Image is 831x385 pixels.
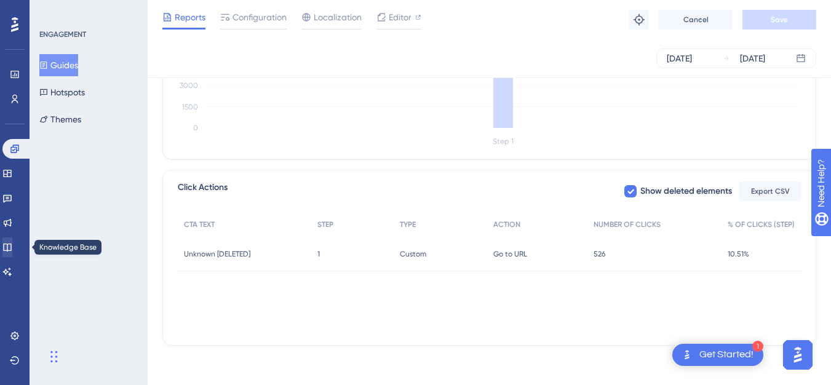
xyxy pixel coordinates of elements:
[29,3,77,18] span: Need Help?
[50,338,58,375] div: Arrastar
[739,181,801,201] button: Export CSV
[659,10,733,30] button: Cancel
[594,220,661,229] span: NUMBER OF CLICKS
[752,341,763,352] div: 1
[39,108,81,130] button: Themes
[594,249,605,259] span: 526
[751,186,790,196] span: Export CSV
[178,180,228,202] span: Click Actions
[742,10,816,30] button: Save
[184,220,215,229] span: CTA TEXT
[493,220,520,229] span: ACTION
[771,15,788,25] span: Save
[175,10,205,25] span: Reports
[39,54,78,76] button: Guides
[667,51,692,66] div: [DATE]
[728,249,749,259] span: 10.51%
[314,10,362,25] span: Localization
[39,30,86,39] div: ENGAGEMENT
[193,124,198,132] tspan: 0
[233,10,287,25] span: Configuration
[39,81,85,103] button: Hotspots
[680,347,694,362] img: launcher-image-alternative-text
[728,220,795,229] span: % OF CLICKS (STEP)
[317,249,320,259] span: 1
[182,103,198,111] tspan: 1500
[640,184,732,199] span: Show deleted elements
[184,249,250,259] span: Unknown [DELETED]
[683,15,709,25] span: Cancel
[699,348,753,362] div: Get Started!
[493,137,514,146] tspan: Step 1
[317,220,333,229] span: STEP
[779,336,816,373] iframe: UserGuiding AI Assistant Launcher
[400,249,426,259] span: Custom
[672,344,763,366] div: Open Get Started! checklist, remaining modules: 1
[180,81,198,90] tspan: 3000
[389,10,412,25] span: Editor
[493,249,527,259] span: Go to URL
[400,220,416,229] span: TYPE
[740,51,765,66] div: [DATE]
